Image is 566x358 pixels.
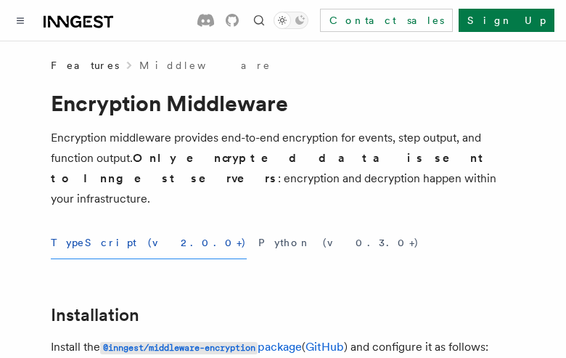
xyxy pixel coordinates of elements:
[51,151,489,185] strong: Only encrypted data is sent to Inngest servers
[139,58,271,73] a: Middleware
[100,340,302,354] a: @inngest/middleware-encryptionpackage
[51,305,139,325] a: Installation
[459,9,554,32] a: Sign Up
[51,227,247,259] button: TypeScript (v2.0.0+)
[51,128,515,209] p: Encryption middleware provides end-to-end encryption for events, step output, and function output...
[51,58,119,73] span: Features
[12,12,29,29] button: Toggle navigation
[274,12,308,29] button: Toggle dark mode
[250,12,268,29] button: Find something...
[51,337,515,358] p: Install the ( ) and configure it as follows:
[305,340,344,354] a: GitHub
[258,227,419,259] button: Python (v0.3.0+)
[100,342,258,354] code: @inngest/middleware-encryption
[320,9,453,32] a: Contact sales
[51,90,515,116] h1: Encryption Middleware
